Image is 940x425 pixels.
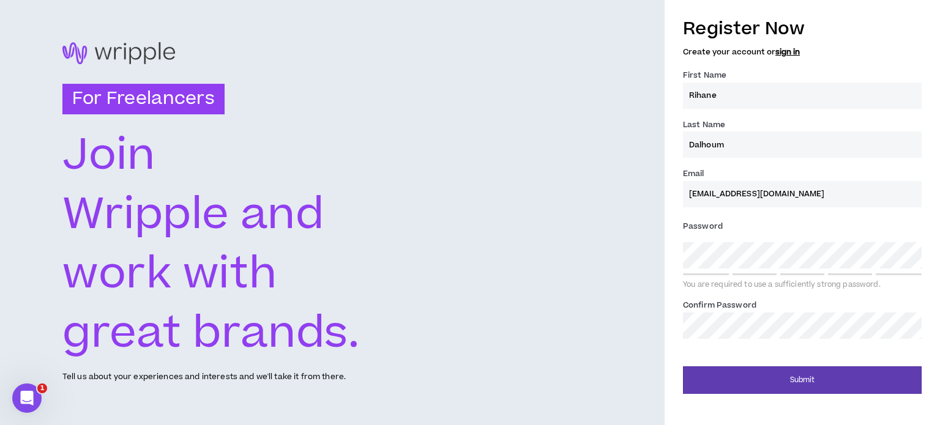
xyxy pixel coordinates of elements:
input: Enter Email [683,181,922,207]
iframe: Intercom live chat [12,383,42,413]
label: Confirm Password [683,295,756,315]
text: Join [62,125,155,187]
h5: Create your account or [683,48,922,56]
text: work with [62,243,277,305]
label: First Name [683,65,726,85]
button: Submit [683,366,922,394]
a: sign in [775,46,800,57]
text: great brands. [62,303,360,364]
h3: For Freelancers [62,84,225,114]
span: Password [683,221,723,232]
div: You are required to use a sufficiently strong password. [683,280,922,290]
text: Wripple and [62,184,325,246]
label: Email [683,164,704,183]
label: Last Name [683,115,725,135]
input: First name [683,83,922,109]
input: Last name [683,131,922,158]
span: 1 [37,383,47,393]
h3: Register Now [683,16,922,42]
p: Tell us about your experiences and interests and we'll take it from there. [62,371,346,383]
